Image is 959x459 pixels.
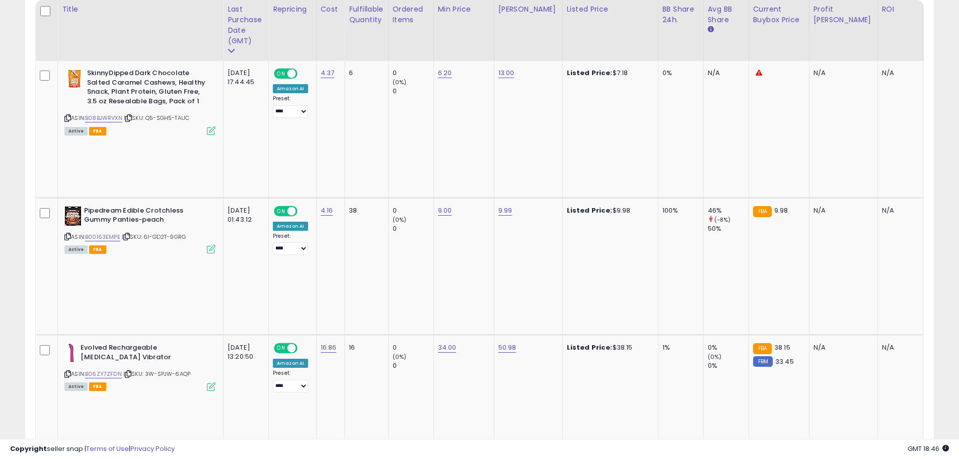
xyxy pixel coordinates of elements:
small: (0%) [393,353,407,361]
div: N/A [814,69,870,78]
span: 38.15 [774,343,790,352]
small: FBM [753,356,773,367]
div: seller snap | | [10,444,175,454]
a: Privacy Policy [130,444,175,453]
div: N/A [814,343,870,352]
span: | SKU: 6I-GD2T-9GRG [122,233,186,241]
span: ON [275,70,287,78]
a: B06ZY7ZFDN [85,370,122,378]
span: All listings currently available for purchase on Amazon [64,382,88,391]
a: 34.00 [438,343,457,353]
div: Min Price [438,4,490,15]
a: 16.86 [321,343,337,353]
div: Cost [321,4,341,15]
b: Listed Price: [567,68,613,78]
a: 9.99 [498,206,512,216]
div: Amazon AI [273,84,308,93]
div: $7.18 [567,69,650,78]
div: Ordered Items [393,4,429,25]
img: 51wnF4reeXL._SL40_.jpg [64,206,82,226]
span: 9.98 [774,206,788,215]
div: Last Purchase Date (GMT) [228,4,264,46]
span: ON [275,344,287,353]
div: ASIN: [64,343,215,390]
div: 100% [662,206,696,215]
span: All listings currently available for purchase on Amazon [64,127,88,136]
a: 9.00 [438,206,452,216]
div: N/A [708,69,741,78]
div: [DATE] 17:44:45 [228,69,261,87]
div: $38.15 [567,343,650,352]
img: 21pmHgbvanL._SL40_.jpg [64,343,78,363]
small: (-8%) [714,216,731,224]
span: 33.45 [775,357,794,366]
div: 0 [393,343,433,352]
div: 6 [349,69,380,78]
span: 2025-10-10 18:46 GMT [908,444,949,453]
div: Listed Price [567,4,654,15]
b: Listed Price: [567,343,613,352]
small: Avg BB Share. [708,25,714,34]
span: OFF [296,207,312,215]
div: ASIN: [64,206,215,253]
span: OFF [296,344,312,353]
div: 0 [393,224,433,233]
div: N/A [882,69,915,78]
div: 0 [393,69,433,78]
div: 0 [393,206,433,215]
small: (0%) [393,78,407,86]
a: Terms of Use [86,444,129,453]
div: 0% [708,361,749,370]
b: Evolved Rechargeable [MEDICAL_DATA] Vibrator [81,343,203,364]
div: Preset: [273,95,309,118]
div: Fulfillable Quantity [349,4,384,25]
small: (0%) [393,216,407,224]
span: FBA [89,127,106,136]
div: 0 [393,361,433,370]
div: 1% [662,343,696,352]
span: | SKU: Q5-SGH5-TAUC [124,114,189,122]
div: N/A [882,206,915,215]
a: B00163EMPE [85,233,120,241]
div: 0% [708,343,749,352]
span: FBA [89,245,106,254]
div: Preset: [273,233,309,255]
div: Amazon AI [273,222,308,231]
b: Pipedream Edible Crotchless Gummy Panties-peach [84,206,206,227]
a: 50.98 [498,343,517,353]
a: 6.20 [438,68,452,78]
b: SkinnyDipped Dark Chocolate Salted Caramel Cashews, Healthy Snack, Plant Protein, Gluten Free, 3.... [87,69,209,108]
div: BB Share 24h. [662,4,699,25]
div: ASIN: [64,69,215,134]
small: FBA [753,343,772,354]
a: 13.00 [498,68,514,78]
img: 41btBDaf-TL._SL40_.jpg [64,69,85,89]
div: [DATE] 01:43:12 [228,206,261,224]
div: Current Buybox Price [753,4,805,25]
div: Amazon AI [273,359,308,368]
div: ROI [882,4,919,15]
div: 38 [349,206,380,215]
span: OFF [296,70,312,78]
div: Title [62,4,219,15]
span: All listings currently available for purchase on Amazon [64,245,88,254]
div: 50% [708,224,749,233]
b: Listed Price: [567,206,613,215]
div: N/A [882,343,915,352]
small: FBA [753,206,772,217]
div: 46% [708,206,749,215]
div: $9.98 [567,206,650,215]
div: Repricing [273,4,312,15]
div: Profit [PERSON_NAME] [814,4,873,25]
div: [DATE] 13:20:50 [228,343,261,361]
div: Avg BB Share [708,4,745,25]
div: 0 [393,87,433,96]
a: B08BJWRVXN [85,114,122,122]
span: FBA [89,382,106,391]
span: | SKU: 3W-SPJW-6AQP [123,370,190,378]
div: [PERSON_NAME] [498,4,558,15]
a: 4.16 [321,206,333,216]
span: ON [275,207,287,215]
div: 16 [349,343,380,352]
div: Preset: [273,370,309,392]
